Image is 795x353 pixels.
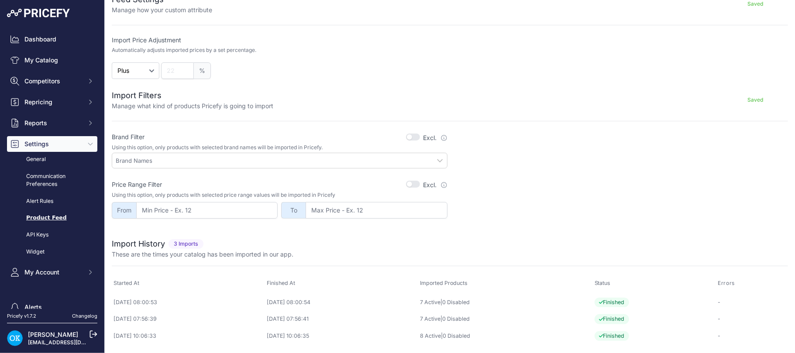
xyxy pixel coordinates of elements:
span: Finished At [267,280,295,286]
nav: Sidebar [7,31,97,348]
button: Repricing [7,94,97,110]
a: Dashboard [7,31,97,47]
label: Brand Filter [112,133,145,141]
td: [DATE] 10:06:33 [112,328,265,345]
a: 7 Active [420,299,441,305]
span: Repricing [24,98,82,106]
button: Settings [7,136,97,152]
a: 0 Disabled [442,315,470,322]
td: [DATE] 07:56:39 [112,311,265,328]
span: 3 Imports [169,239,203,249]
p: Automatically adjusts imported prices by a set percentage. [112,47,256,54]
a: 8 Active [420,332,441,339]
a: [PERSON_NAME] [28,331,78,338]
span: Status [595,280,611,286]
span: From [112,202,136,219]
span: % [194,62,211,79]
button: Saved [723,93,788,107]
span: To [281,202,306,219]
a: My Catalog [7,52,97,68]
div: Pricefy v1.7.2 [7,312,36,320]
p: Manage what kind of products Pricefy is going to import [112,102,273,110]
a: Alert Rules [7,194,97,209]
a: Product Feed [7,210,97,226]
td: [DATE] 07:56:41 [265,311,418,328]
td: | [418,294,593,311]
button: Reports [7,115,97,131]
a: Widget [7,244,97,260]
td: [DATE] 10:06:35 [265,328,418,345]
a: API Keys [7,227,97,243]
p: - [718,315,787,323]
span: My Account [24,268,82,277]
span: Imported Products [420,280,468,286]
span: Finished [595,331,629,341]
a: [EMAIL_ADDRESS][DOMAIN_NAME] [28,339,119,346]
span: Finished [595,314,629,324]
h2: Import Filters [112,89,273,102]
input: Min Price - Ex. 12 [136,202,278,219]
td: | [418,311,593,328]
p: - [718,332,787,340]
button: Errors [718,280,737,287]
p: - [718,298,787,307]
a: 7 Active [420,315,441,322]
p: Manage how your custom attribute [112,6,212,14]
span: Started At [114,280,139,286]
a: 0 Disabled [442,299,470,305]
label: Excl. [423,181,447,189]
td: [DATE] 08:00:54 [265,294,418,311]
span: Reports [24,119,82,127]
input: Max Price - Ex. 12 [306,202,447,219]
h2: Import History [112,238,165,250]
span: Settings [24,140,82,148]
td: [DATE] 08:00:53 [112,294,265,311]
img: Pricefy Logo [7,9,70,17]
label: Excl. [423,134,447,142]
button: Competitors [7,73,97,89]
span: Errors [718,280,735,287]
p: Using this option, only products with selected price range values will be imported in Pricefy [112,192,447,199]
a: Changelog [72,313,97,319]
span: Finished [595,298,629,308]
input: 22 [161,62,194,79]
a: General [7,152,97,167]
a: Alerts [7,299,97,315]
p: Using this option, only products with selected brand names will be imported in Pricefy. [112,144,447,151]
a: Communication Preferences [7,169,97,192]
td: | [418,328,593,345]
span: Competitors [24,77,82,86]
p: These are the times your catalog has been imported in our app. [112,250,293,259]
button: My Account [7,264,97,280]
input: Brand Names [116,157,447,165]
label: Price Range Filter [112,180,162,189]
a: 0 Disabled [443,332,470,339]
label: Import Price Adjustment [112,36,447,45]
